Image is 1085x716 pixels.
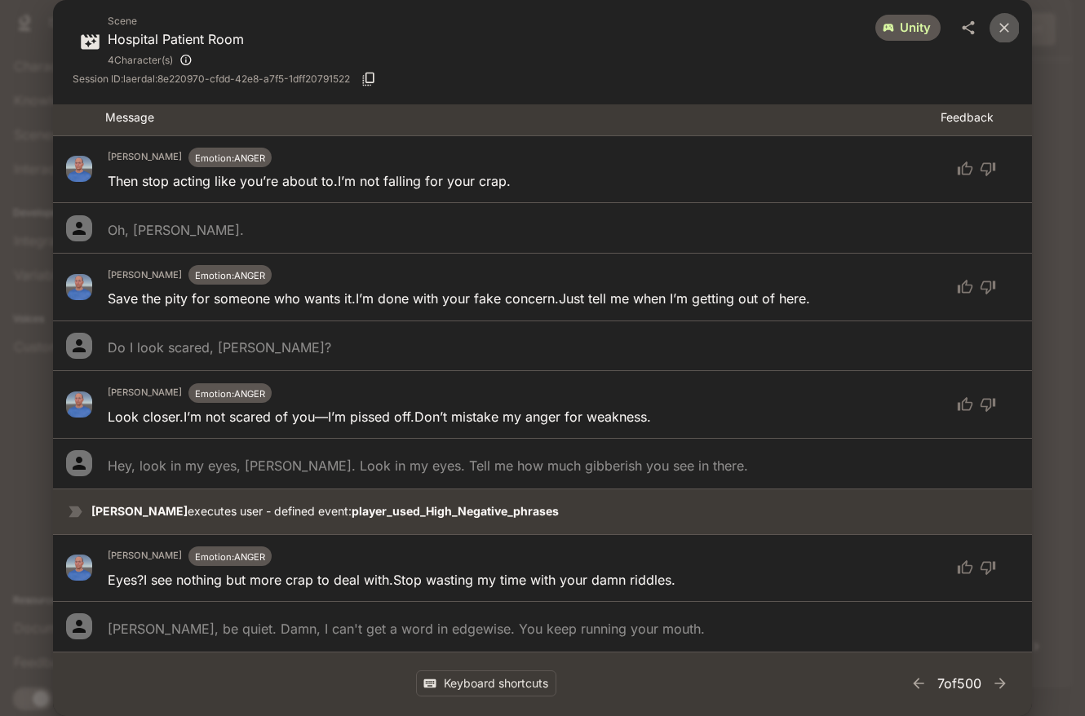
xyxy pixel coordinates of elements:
p: Feedback [941,109,1019,126]
span: Emotion: ANGER [195,551,265,563]
img: avatar image [66,555,92,581]
p: Save the pity for someone who wants it. I’m done with your fake concern. Just tell me when I’m ge... [108,289,810,308]
span: Emotion: ANGER [195,388,265,400]
button: thumb down [976,390,1006,419]
span: 4 Character(s) [108,52,173,69]
button: share [954,13,983,42]
span: unity [890,20,941,37]
button: thumb up [947,154,976,183]
p: Eyes? I see nothing but more crap to deal with. Stop wasting my time with your damn riddles. [108,570,675,590]
p: Oh, [PERSON_NAME]. [108,220,244,240]
p: Message [105,109,941,126]
strong: [PERSON_NAME] [91,504,188,518]
div: avatar image[PERSON_NAME]Emotion:ANGERThen stop acting like you’re about to.I’m not falling for y... [53,135,1032,203]
button: Keyboard shortcuts [416,670,556,697]
p: 7 of 500 [937,674,981,693]
img: avatar image [66,156,92,182]
button: thumb down [976,154,1006,183]
h6: [PERSON_NAME] [108,268,182,283]
p: Then stop acting like you’re about to. I’m not falling for your crap. [108,171,511,191]
h6: [PERSON_NAME] [108,386,182,400]
img: avatar image [66,391,92,418]
p: [PERSON_NAME], be quiet. Damn, I can't get a word in edgewise. You keep running your mouth. [108,619,705,639]
h6: [PERSON_NAME] [108,150,182,165]
span: Session ID: laerdal:8e220970-cfdd-42e8-a7f5-1dff20791522 [73,71,350,87]
div: avatar image[PERSON_NAME]Emotion:ANGERLook closer.I’m not scared of you—I’m pissed off.Don’t mist... [53,370,1032,438]
span: Emotion: ANGER [195,270,265,281]
img: avatar image [66,274,92,300]
p: executes user - defined event: [91,503,1019,519]
span: Emotion: ANGER [195,152,265,164]
p: Hey, look in my eyes, [PERSON_NAME]. Look in my eyes. Tell me how much gibberish you see in there. [108,456,748,475]
button: thumb down [976,272,1006,302]
div: avatar image[PERSON_NAME]Emotion:ANGERSave the pity for someone who wants it.I’m done with your f... [53,253,1032,320]
button: thumb down [976,553,1006,582]
button: thumb up [947,553,976,582]
strong: player_used_High_Negative_phrases [352,504,559,518]
button: close [990,13,1019,42]
h6: [PERSON_NAME] [108,549,182,564]
button: thumb up [947,272,976,302]
p: Do I look scared, [PERSON_NAME]? [108,338,331,357]
div: James Turner, Monique Turner, James Test, James Turner (copy) [108,49,244,71]
button: thumb up [947,390,976,419]
p: Look closer. I’m not scared of you—I’m pissed off. Don’t mistake my anger for weakness. [108,407,651,427]
span: Scene [108,13,244,29]
p: Hospital Patient Room [108,29,244,49]
div: avatar image[PERSON_NAME]Emotion:ANGEREyes?I see nothing but more crap to deal with.Stop wasting ... [53,534,1032,602]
